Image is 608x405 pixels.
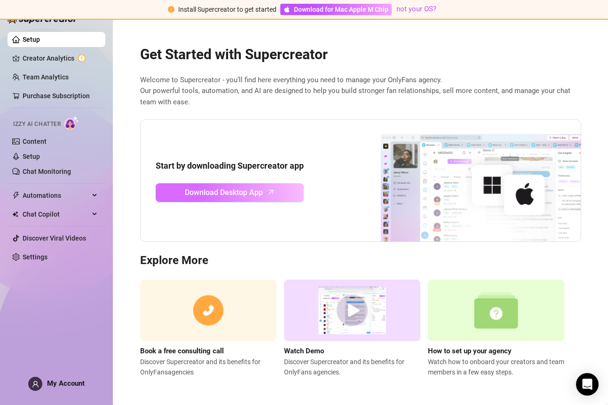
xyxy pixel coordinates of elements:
span: Izzy AI Chatter [13,120,61,129]
img: Chat Copilot [12,211,18,218]
a: Discover Viral Videos [23,234,86,242]
span: apple [284,6,290,13]
a: Watch DemoDiscover Supercreator and its benefits for OnlyFans agencies. [284,280,420,377]
a: Setup [23,36,40,43]
div: Open Intercom Messenger [576,373,599,396]
a: Creator Analytics exclamation-circle [23,51,98,66]
a: Settings [23,253,47,261]
strong: Start by downloading Supercreator app [156,161,304,171]
a: Content [23,138,47,145]
span: Chat Copilot [23,207,89,222]
a: Chat Monitoring [23,168,71,175]
span: Download for Mac Apple M Chip [294,4,388,15]
a: not your OS? [396,5,436,13]
strong: Watch Demo [284,347,324,355]
span: arrow-up [266,187,276,197]
span: Discover Supercreator and its benefits for OnlyFans agencies. [284,357,420,377]
a: Download for Mac Apple M Chip [280,4,392,15]
h3: Explore More [140,253,581,268]
a: How to set up your agencyWatch how to onboard your creators and team members in a few easy steps. [428,280,564,377]
span: Welcome to Supercreator - you’ll find here everything you need to manage your OnlyFans agency. Ou... [140,75,581,108]
span: Discover Supercreator and its benefits for OnlyFans agencies [140,357,276,377]
h2: Get Started with Supercreator [140,46,581,63]
strong: Book a free consulting call [140,347,224,355]
span: Watch how to onboard your creators and team members in a few easy steps. [428,357,564,377]
img: AI Chatter [64,116,79,130]
a: Purchase Subscription [23,92,90,100]
span: Install Supercreator to get started [178,6,276,13]
a: Team Analytics [23,73,69,81]
span: My Account [47,379,85,388]
img: setup agency guide [428,280,564,341]
span: Automations [23,188,89,203]
span: user [32,381,39,388]
img: download app [346,120,581,242]
span: thunderbolt [12,192,20,199]
a: Setup [23,153,40,160]
strong: How to set up your agency [428,347,512,355]
img: supercreator demo [284,280,420,341]
span: Download Desktop App [185,187,263,198]
span: exclamation-circle [168,6,174,13]
a: Download Desktop Apparrow-up [156,183,304,202]
img: consulting call [140,280,276,341]
a: Book a free consulting callDiscover Supercreator and its benefits for OnlyFansagencies [140,280,276,377]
